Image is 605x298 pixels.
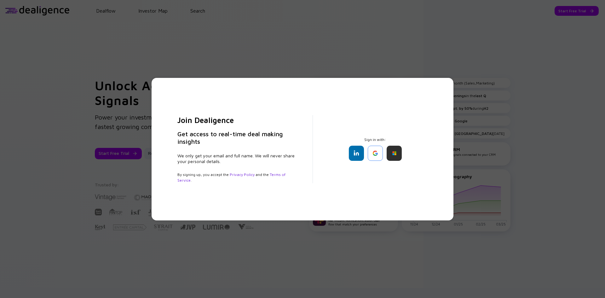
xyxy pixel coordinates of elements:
a: Terms of Service [177,172,285,183]
h2: Join Dealigence [177,115,297,125]
div: Sign in with: [328,137,423,161]
a: Privacy Policy [230,172,255,177]
div: We only get your email and full name. We will never share your personal details. [177,153,297,164]
h3: Get access to real-time deal making insights [177,130,297,145]
div: By signing up, you accept the and the . [177,172,297,183]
